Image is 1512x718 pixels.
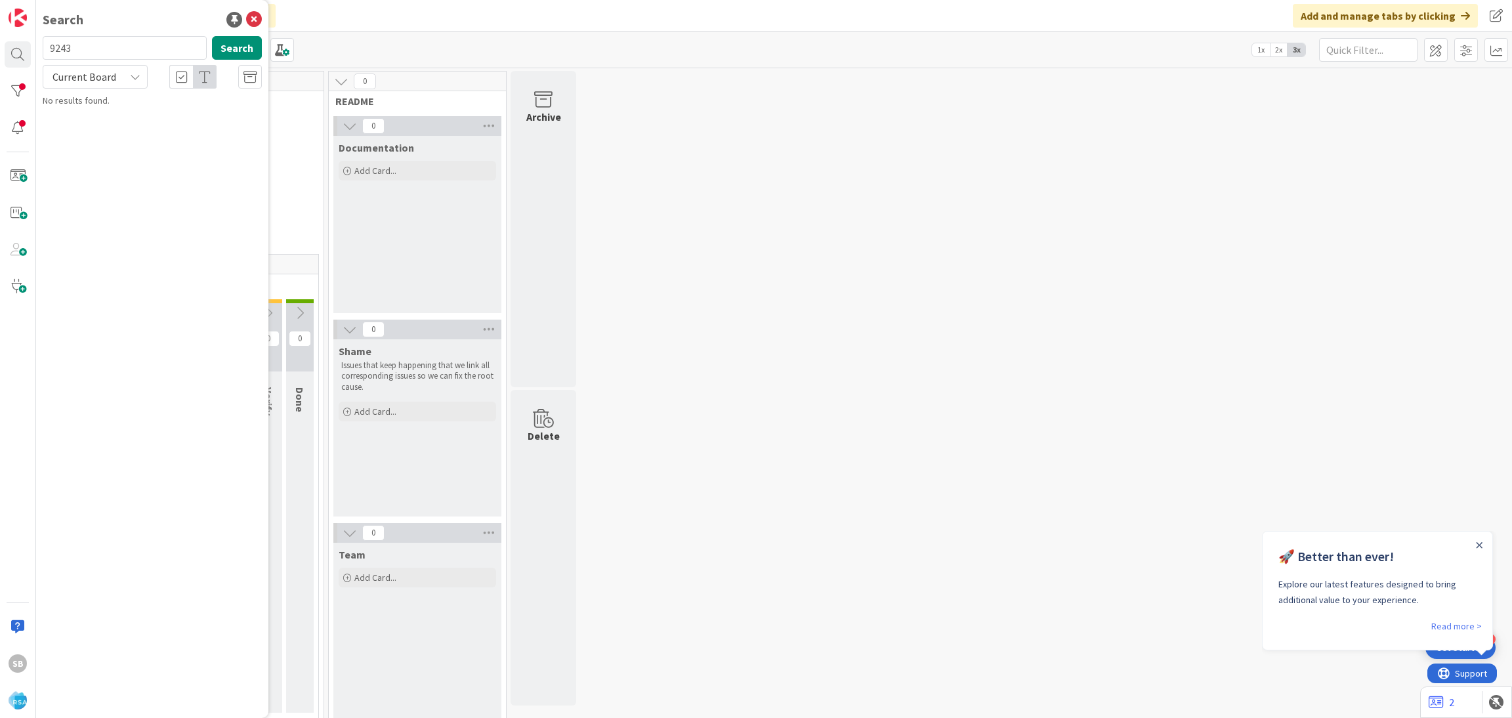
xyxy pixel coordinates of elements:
div: Add and manage tabs by clicking [1293,4,1478,28]
div: No results found. [43,94,262,108]
a: 2 [1429,694,1454,710]
span: 0 [289,331,311,347]
span: Current Board [52,70,116,83]
span: 0 [362,525,385,541]
p: Issues that keep happening that we link all corresponding issues so we can fix the root cause. [341,360,493,392]
div: Archive [526,109,561,125]
input: Search for title... [43,36,207,60]
span: 0 [362,322,385,337]
span: Add Card... [354,406,396,417]
div: SB [9,654,27,673]
span: Add Card... [354,165,396,177]
input: Quick Filter... [1319,38,1417,62]
span: Documentation [339,141,414,154]
img: avatar [9,691,27,709]
span: 2x [1270,43,1288,56]
span: Done [293,387,306,412]
span: 3x [1288,43,1305,56]
button: Search [212,36,262,60]
span: Add Card... [354,572,396,583]
div: Search [43,10,83,30]
span: 0 [354,74,376,89]
span: 0 [257,331,280,347]
span: Verify [262,387,275,415]
span: Shame [339,345,371,358]
span: README [335,95,490,108]
span: 0 [362,118,385,134]
span: 1x [1252,43,1270,56]
span: Team [339,548,366,561]
span: Support [28,2,60,18]
iframe: UserGuiding Product Updates RC Tooltip [1262,531,1497,656]
div: Delete [528,428,560,444]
